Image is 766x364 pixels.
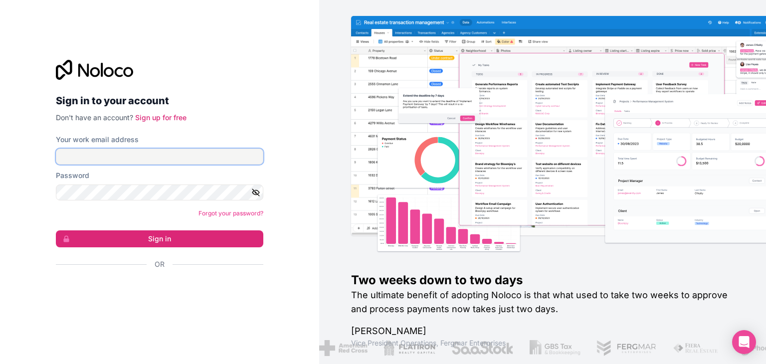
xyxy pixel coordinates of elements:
div: Open Intercom Messenger [732,330,756,354]
h1: [PERSON_NAME] [351,324,734,338]
input: Email address [56,149,263,165]
input: Password [56,184,263,200]
span: Don't have an account? [56,113,133,122]
span: Or [155,259,165,269]
h2: The ultimate benefit of adopting Noloco is that what used to take two weeks to approve and proces... [351,288,734,316]
h1: Two weeks down to two days [351,272,734,288]
button: Sign in [56,230,263,247]
a: Sign up for free [135,113,187,122]
a: Forgot your password? [198,209,263,217]
label: Password [56,171,89,181]
img: /assets/american-red-cross-BAupjrZR.png [317,340,365,356]
label: Your work email address [56,135,139,145]
h1: Vice President Operations , Fergmar Enterprises [351,338,734,348]
h2: Sign in to your account [56,92,263,110]
iframe: Sign in with Google Button [51,280,260,302]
